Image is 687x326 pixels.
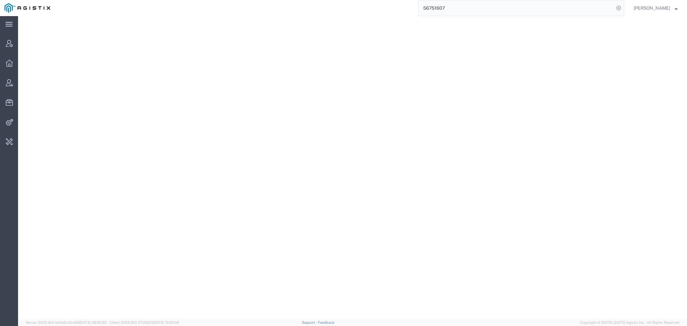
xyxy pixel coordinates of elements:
span: [DATE] 09:52:52 [80,321,107,324]
span: Server: 2025.18.0-bb0e0c2bd68 [26,321,107,324]
a: Support [302,321,318,324]
span: Carrie Virgilio [634,5,670,12]
input: Search for shipment number, reference number [418,0,614,16]
span: Copyright © [DATE]-[DATE] Agistix Inc., All Rights Reserved [580,320,679,325]
iframe: FS Legacy Container [18,16,687,319]
button: [PERSON_NAME] [633,4,678,12]
span: [DATE] 10:20:09 [153,321,179,324]
img: logo [5,3,50,13]
a: Feedback [318,321,334,324]
span: Client: 2025.18.0-27d3021 [110,321,179,324]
